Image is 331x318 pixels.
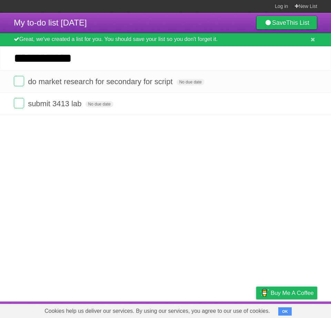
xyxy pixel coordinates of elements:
[14,18,87,27] span: My to-do list [DATE]
[164,303,179,316] a: About
[286,19,309,26] b: This List
[260,287,269,299] img: Buy me a coffee
[256,16,317,30] a: SaveThis List
[177,79,204,85] span: No due date
[14,76,24,86] label: Done
[28,99,83,108] span: submit 3413 lab
[224,303,239,316] a: Terms
[274,303,317,316] a: Suggest a feature
[14,98,24,108] label: Done
[86,101,113,107] span: No due date
[271,287,314,299] span: Buy me a coffee
[256,287,317,299] a: Buy me a coffee
[28,77,174,86] span: do market research for secondary for script
[38,304,277,318] span: Cookies help us deliver our services. By using our services, you agree to our use of cookies.
[247,303,265,316] a: Privacy
[278,307,292,316] button: OK
[187,303,215,316] a: Developers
